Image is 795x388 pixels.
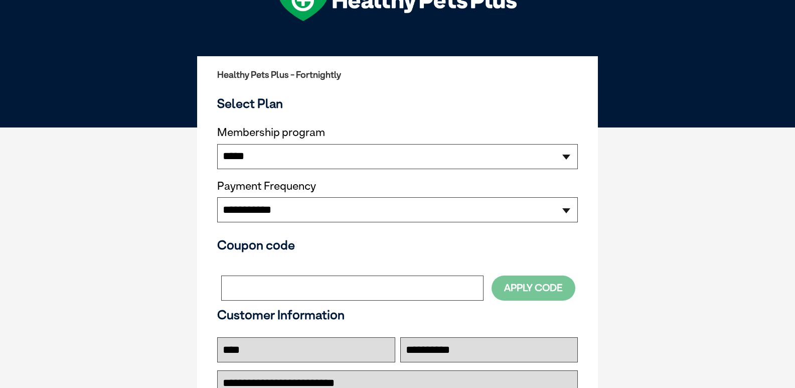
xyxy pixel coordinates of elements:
[492,276,575,300] button: Apply Code
[217,70,578,80] h2: Healthy Pets Plus - Fortnightly
[217,126,578,139] label: Membership program
[217,237,578,252] h3: Coupon code
[217,307,578,322] h3: Customer Information
[217,96,578,111] h3: Select Plan
[217,180,316,193] label: Payment Frequency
